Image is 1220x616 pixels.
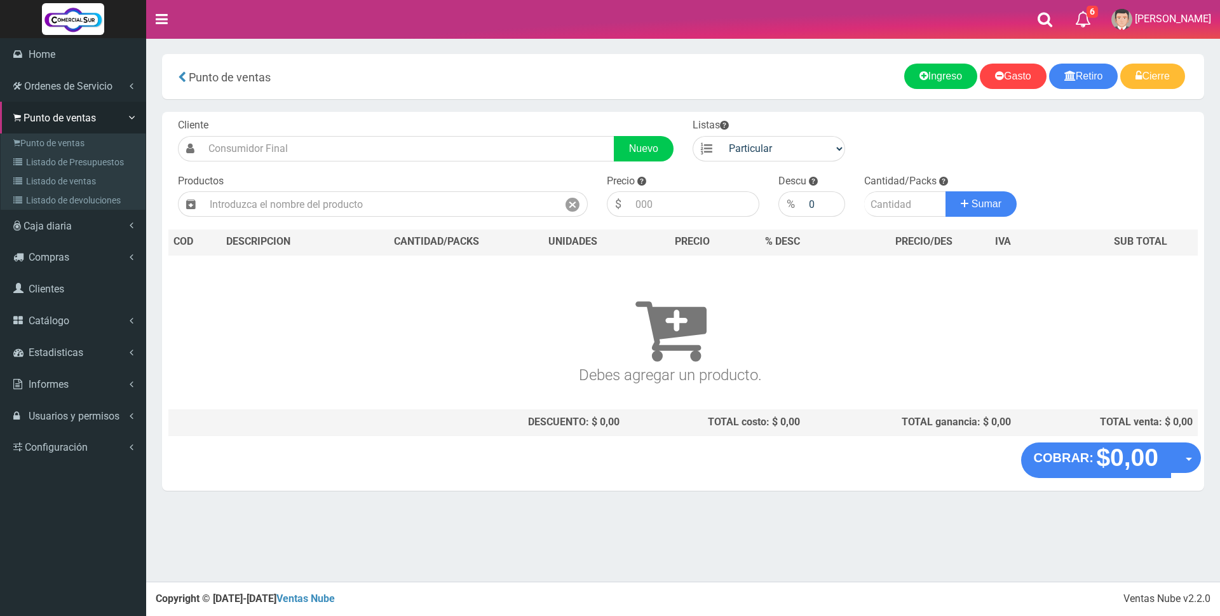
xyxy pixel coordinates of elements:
[25,441,88,453] span: Configuración
[614,136,674,161] a: Nuevo
[1120,64,1185,89] a: Cierre
[904,64,977,89] a: Ingreso
[29,315,69,327] span: Catálogo
[357,415,620,430] div: DESCUENTO: $ 0,00
[42,3,104,35] img: Logo grande
[864,191,946,217] input: Cantidad
[1021,442,1172,478] button: COBRAR: $0,00
[202,136,614,161] input: Consumidor Final
[980,64,1047,89] a: Gasto
[29,378,69,390] span: Informes
[29,346,83,359] span: Estadisticas
[276,592,335,605] a: Ventas Nube
[765,235,800,247] span: % DESC
[29,283,64,295] span: Clientes
[1087,6,1098,18] span: 6
[173,273,1167,383] h3: Debes agregar un producto.
[168,229,221,255] th: COD
[675,235,710,249] span: PRECIO
[4,191,146,210] a: Listado de devoluciones
[178,174,224,189] label: Productos
[1049,64,1118,89] a: Retiro
[778,191,803,217] div: %
[810,415,1011,430] div: TOTAL ganancia: $ 0,00
[352,229,520,255] th: CANTIDAD/PACKS
[945,191,1017,217] button: Sumar
[995,235,1011,247] span: IVA
[972,198,1001,209] span: Sumar
[607,191,629,217] div: $
[1114,235,1167,249] span: SUB TOTAL
[4,133,146,153] a: Punto de ventas
[1096,444,1158,471] strong: $0,00
[864,174,937,189] label: Cantidad/Packs
[1135,13,1211,25] span: [PERSON_NAME]
[895,235,952,247] span: PRECIO/DES
[693,118,729,133] label: Listas
[4,172,146,191] a: Listado de ventas
[520,229,625,255] th: UNIDADES
[630,415,800,430] div: TOTAL costo: $ 0,00
[1111,9,1132,30] img: User Image
[29,48,55,60] span: Home
[1123,592,1210,606] div: Ventas Nube v2.2.0
[1021,415,1193,430] div: TOTAL venta: $ 0,00
[607,174,635,189] label: Precio
[803,191,845,217] input: 000
[221,229,352,255] th: DES
[203,191,558,217] input: Introduzca el nombre del producto
[29,251,69,263] span: Compras
[178,118,208,133] label: Cliente
[1034,451,1094,465] strong: COBRAR:
[24,220,72,232] span: Caja diaria
[24,80,112,92] span: Ordenes de Servicio
[778,174,806,189] label: Descu
[629,191,759,217] input: 000
[29,410,119,422] span: Usuarios y permisos
[4,153,146,172] a: Listado de Presupuestos
[156,592,335,605] strong: Copyright © [DATE]-[DATE]
[24,112,96,124] span: Punto de ventas
[245,235,290,247] span: CRIPCION
[189,71,271,84] span: Punto de ventas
